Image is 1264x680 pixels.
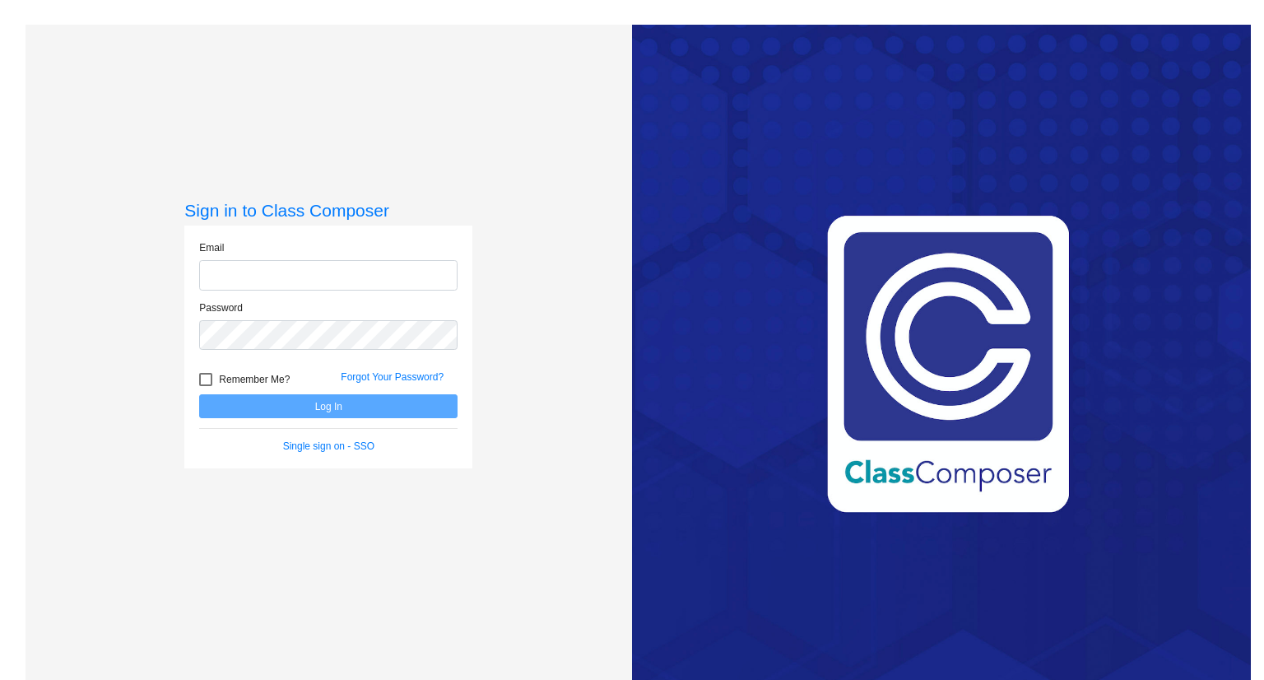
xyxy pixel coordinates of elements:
button: Log In [199,394,458,418]
label: Email [199,240,224,255]
label: Password [199,300,243,315]
span: Remember Me? [219,370,290,389]
a: Single sign on - SSO [283,440,374,452]
a: Forgot Your Password? [341,371,444,383]
h3: Sign in to Class Composer [184,200,472,221]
